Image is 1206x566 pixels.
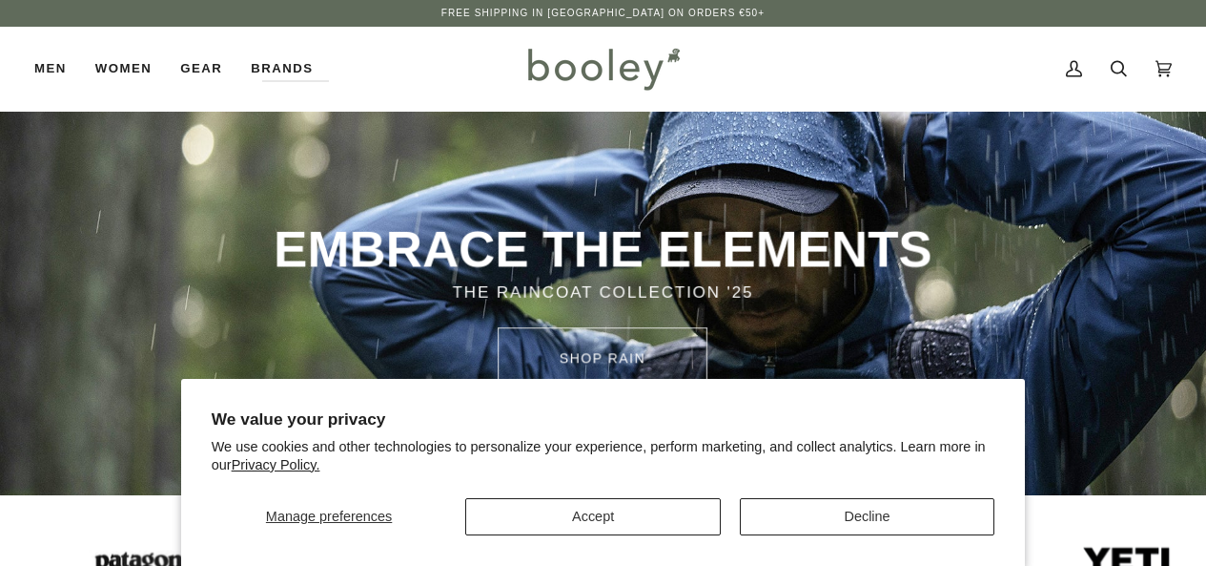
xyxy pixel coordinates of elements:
[256,218,950,281] p: EMBRACE THE ELEMENTS
[266,509,392,524] span: Manage preferences
[251,59,313,78] span: Brands
[34,59,67,78] span: Men
[180,59,222,78] span: Gear
[34,27,81,111] a: Men
[498,327,707,388] a: SHOP rain
[740,498,994,535] button: Decline
[212,438,995,474] p: We use cookies and other technologies to personalize your experience, perform marketing, and coll...
[212,498,447,535] button: Manage preferences
[212,409,995,430] h2: We value your privacy
[256,281,950,305] p: THE RAINCOAT COLLECTION '25
[520,41,686,96] img: Booley
[236,27,327,111] a: Brands
[465,498,720,535] button: Accept
[81,27,166,111] a: Women
[166,27,236,111] a: Gear
[95,59,152,78] span: Women
[441,6,765,21] p: Free Shipping in [GEOGRAPHIC_DATA] on Orders €50+
[232,457,320,472] a: Privacy Policy.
